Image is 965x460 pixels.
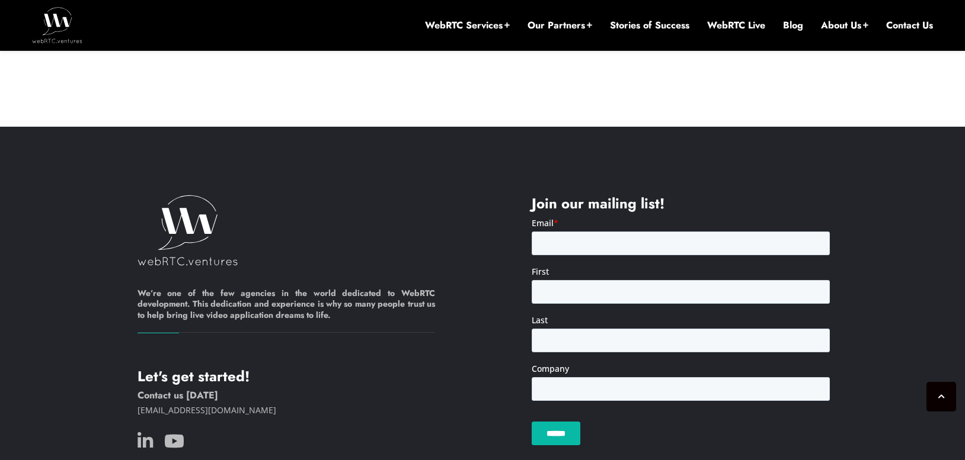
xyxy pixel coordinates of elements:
h4: Join our mailing list! [532,195,830,213]
h6: We’re one of the few agencies in the world dedicated to WebRTC development. This dedication and e... [138,288,436,333]
a: Blog [783,19,803,32]
a: Contact us [DATE] [138,388,218,402]
h4: Let's get started! [138,368,436,385]
a: [EMAIL_ADDRESS][DOMAIN_NAME] [138,404,276,416]
a: Contact Us [886,19,933,32]
img: WebRTC.ventures [32,7,82,43]
a: WebRTC Services [425,19,510,32]
a: Stories of Success [610,19,689,32]
a: WebRTC Live [707,19,765,32]
a: About Us [821,19,868,32]
a: Our Partners [528,19,592,32]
